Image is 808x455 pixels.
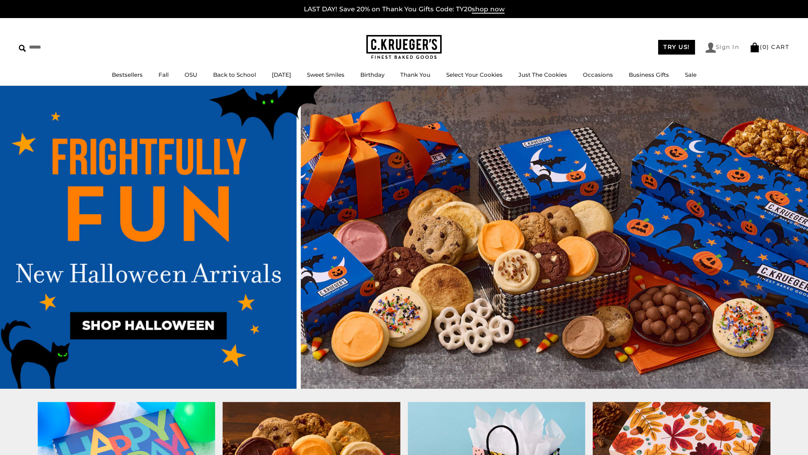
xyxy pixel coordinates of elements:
a: Select Your Cookies [446,71,503,78]
span: shop now [472,5,505,14]
a: Occasions [583,71,613,78]
a: Thank You [400,71,430,78]
input: Search [19,41,108,53]
a: Birthday [360,71,384,78]
a: LAST DAY! Save 20% on Thank You Gifts Code: TY20shop now [304,5,505,14]
a: Sweet Smiles [307,71,345,78]
a: Fall [159,71,169,78]
a: (0) CART [750,43,789,50]
a: Sign In [706,43,739,53]
a: Sale [685,71,697,78]
img: Search [19,45,26,52]
a: Bestsellers [112,71,143,78]
a: TRY US! [658,40,695,55]
img: C.KRUEGER'S [366,35,442,59]
a: Just The Cookies [518,71,567,78]
a: Back to School [213,71,256,78]
span: 0 [762,43,767,50]
img: Account [706,43,716,53]
img: Bag [750,43,760,52]
a: OSU [184,71,197,78]
a: [DATE] [272,71,291,78]
a: Business Gifts [629,71,669,78]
